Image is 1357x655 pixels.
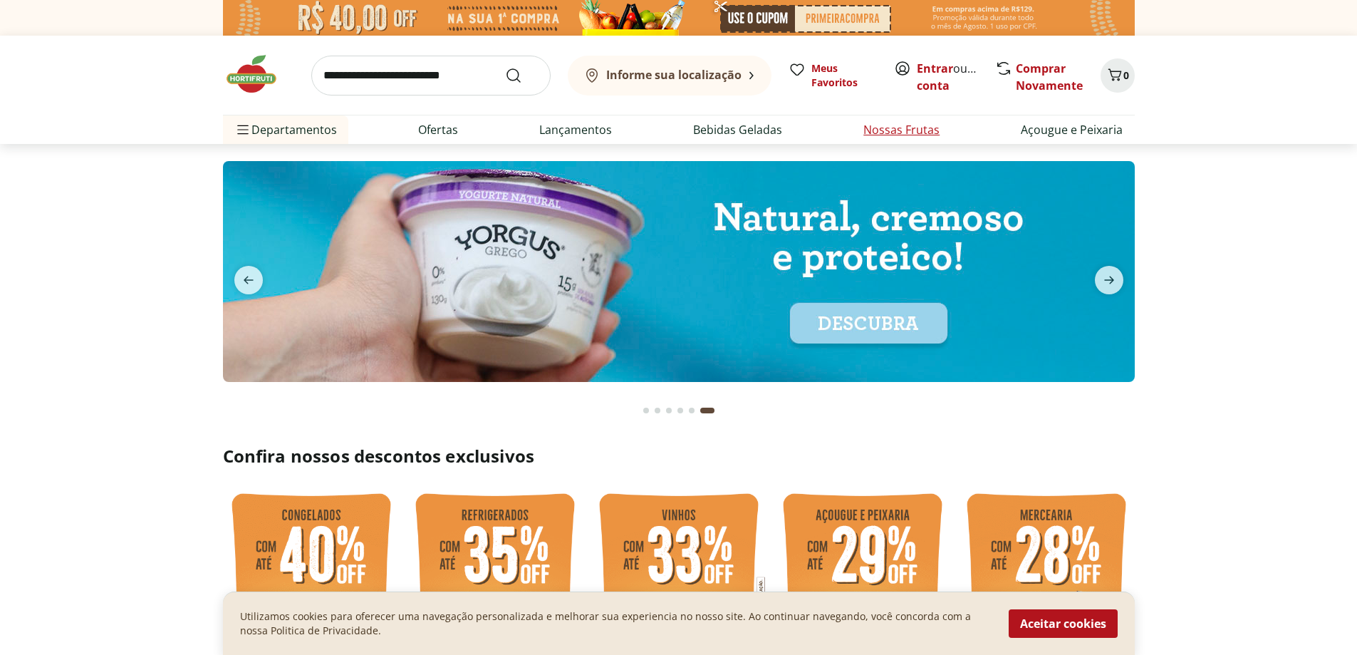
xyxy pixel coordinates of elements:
a: Açougue e Peixaria [1021,121,1123,138]
button: Go to page 4 from fs-carousel [675,393,686,428]
button: Current page from fs-carousel [697,393,717,428]
img: Hortifruti [223,53,294,96]
button: Go to page 1 from fs-carousel [640,393,652,428]
p: Utilizamos cookies para oferecer uma navegação personalizada e melhorar sua experiencia no nosso ... [240,609,992,638]
span: ou [917,60,980,94]
button: previous [223,266,274,294]
button: Carrinho [1101,58,1135,93]
b: Informe sua localização [606,67,742,83]
button: Aceitar cookies [1009,609,1118,638]
span: Meus Favoritos [811,61,877,90]
a: Ofertas [418,121,458,138]
span: 0 [1123,68,1129,82]
button: Go to page 5 from fs-carousel [686,393,697,428]
input: search [311,56,551,96]
button: Informe sua localização [568,56,771,96]
a: Bebidas Geladas [693,121,782,138]
a: Lançamentos [539,121,612,138]
button: next [1083,266,1135,294]
img: yorgus [223,161,1135,382]
span: Departamentos [234,113,337,147]
a: Meus Favoritos [789,61,877,90]
button: Menu [234,113,251,147]
button: Submit Search [505,67,539,84]
a: Entrar [917,61,953,76]
a: Nossas Frutas [863,121,940,138]
button: Go to page 2 from fs-carousel [652,393,663,428]
h2: Confira nossos descontos exclusivos [223,445,1135,468]
a: Comprar Novamente [1016,61,1083,93]
button: Go to page 3 from fs-carousel [663,393,675,428]
a: Criar conta [917,61,995,93]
